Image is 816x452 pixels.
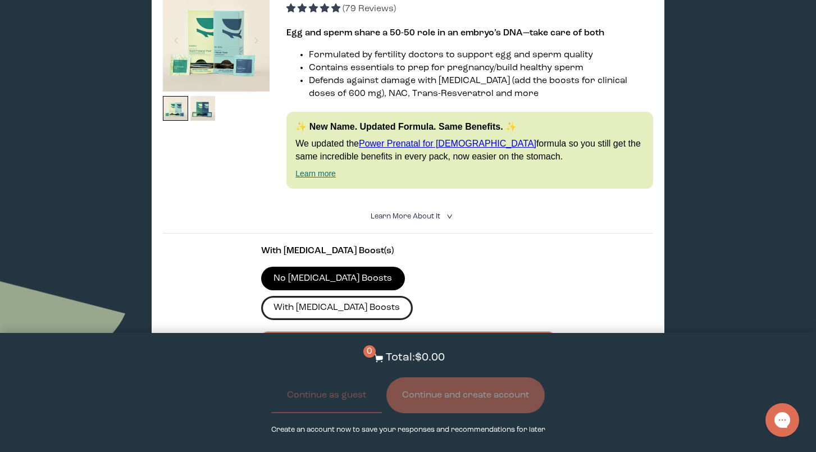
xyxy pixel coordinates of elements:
[309,75,653,101] li: Defends against damage with [MEDICAL_DATA] (add the boosts for clinical doses of 600 mg), NAC, Tr...
[261,267,405,290] label: No [MEDICAL_DATA] Boosts
[295,169,336,178] a: Learn more
[371,211,446,222] summary: Learn More About it <
[309,49,653,62] li: Formulated by fertility doctors to support egg and sperm quality
[261,245,555,258] p: With [MEDICAL_DATA] Boost(s)
[271,377,382,413] button: Continue as guest
[371,213,440,220] span: Learn More About it
[271,424,545,435] p: Create an account now to save your responses and recommendations for later
[295,122,517,131] strong: ✨ New Name. Updated Formula. Same Benefits. ✨
[295,138,644,163] p: We updated the formula so you still get the same incredible benefits in every pack, now easier on...
[343,4,396,13] span: (79 Reviews)
[359,139,536,148] a: Power Prenatal for [DEMOGRAPHIC_DATA]
[386,377,545,413] button: Continue and create account
[309,62,653,75] li: Contains essentials to prep for pregnancy/build healthy sperm
[286,4,343,13] span: 4.92 stars
[190,96,216,121] img: thumbnail image
[363,345,376,358] span: 0
[386,350,445,366] p: Total: $0.00
[443,213,454,220] i: <
[163,96,188,121] img: thumbnail image
[760,399,805,441] iframe: Gorgias live chat messenger
[261,296,413,319] label: With [MEDICAL_DATA] Boosts
[286,29,604,38] strong: Egg and sperm share a 50-50 role in an embryo’s DNA—take care of both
